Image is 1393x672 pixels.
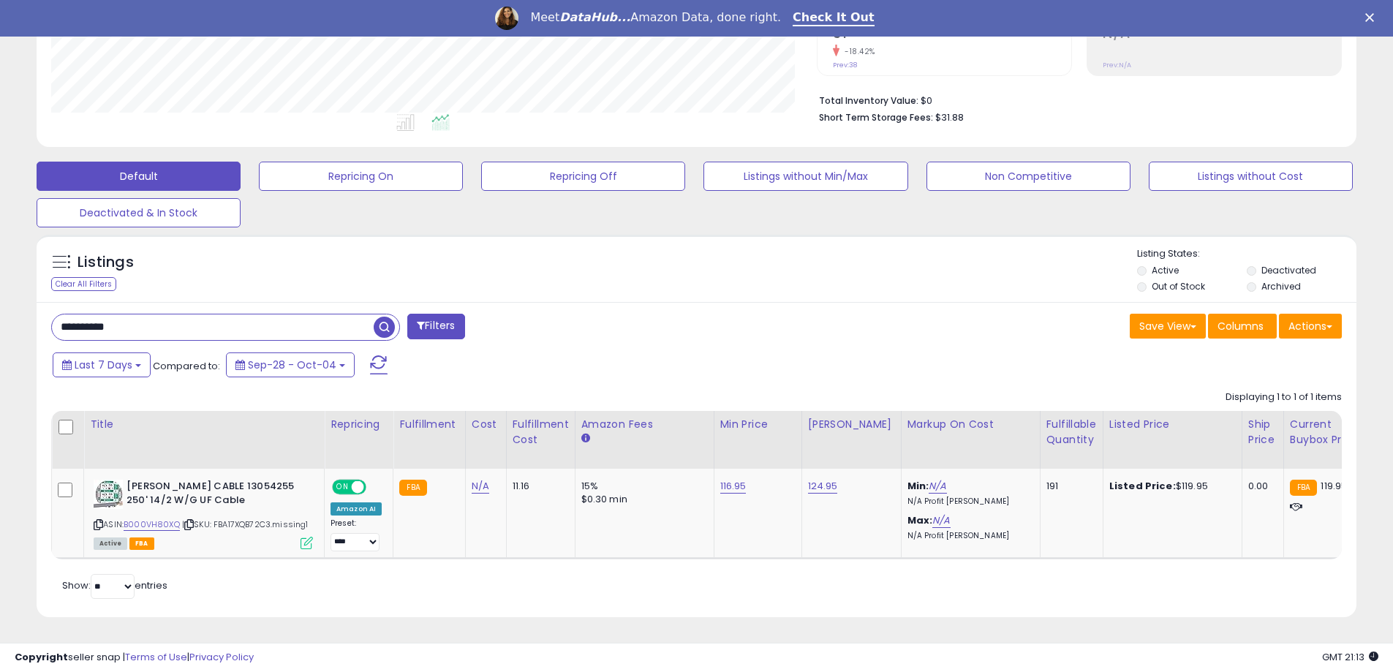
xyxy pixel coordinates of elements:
div: ASIN: [94,480,313,548]
button: Repricing On [259,162,463,191]
button: Actions [1279,314,1342,339]
button: Default [37,162,241,191]
img: Profile image for Georgie [495,7,518,30]
button: Sep-28 - Oct-04 [226,352,355,377]
th: The percentage added to the cost of goods (COGS) that forms the calculator for Min & Max prices. [901,411,1040,469]
div: Markup on Cost [907,417,1034,432]
a: Privacy Policy [189,650,254,664]
a: 116.95 [720,479,747,494]
small: FBA [1290,480,1317,496]
small: -18.42% [839,46,875,57]
h5: Listings [78,252,134,273]
a: Terms of Use [125,650,187,664]
div: Fulfillment Cost [513,417,569,448]
button: Save View [1130,314,1206,339]
div: Clear All Filters [51,277,116,291]
button: Non Competitive [926,162,1130,191]
b: [PERSON_NAME] CABLE 13054255 250' 14/2 W/G UF Cable [127,480,304,510]
div: 0.00 [1248,480,1272,493]
small: Amazon Fees. [581,432,590,445]
a: N/A [929,479,946,494]
b: Min: [907,479,929,493]
div: 15% [581,480,703,493]
p: N/A Profit [PERSON_NAME] [907,497,1029,507]
div: Title [90,417,318,432]
strong: Copyright [15,650,68,664]
span: Show: entries [62,578,167,592]
b: Total Inventory Value: [819,94,918,107]
div: Displaying 1 to 1 of 1 items [1226,390,1342,404]
div: Close [1365,13,1380,22]
div: Listed Price [1109,417,1236,432]
a: Check It Out [793,10,875,26]
small: Prev: N/A [1103,61,1131,69]
p: N/A Profit [PERSON_NAME] [907,531,1029,541]
div: Fulfillable Quantity [1046,417,1097,448]
small: Prev: 38 [833,61,857,69]
div: Ship Price [1248,417,1277,448]
span: $31.88 [935,110,964,124]
div: Current Buybox Price [1290,417,1365,448]
a: B000VH80XQ [124,518,180,531]
span: 119.95 [1321,479,1347,493]
label: Deactivated [1261,264,1316,276]
span: Columns [1218,319,1264,333]
div: [PERSON_NAME] [808,417,895,432]
b: Listed Price: [1109,479,1176,493]
img: 51CJom7tG1L._SL40_.jpg [94,480,123,509]
button: Last 7 Days [53,352,151,377]
label: Archived [1261,280,1301,292]
div: 11.16 [513,480,564,493]
div: Min Price [720,417,796,432]
a: 124.95 [808,479,838,494]
p: Listing States: [1137,247,1356,261]
small: FBA [399,480,426,496]
div: Amazon Fees [581,417,708,432]
b: Max: [907,513,933,527]
button: Columns [1208,314,1277,339]
i: DataHub... [559,10,630,24]
a: N/A [472,479,489,494]
div: Fulfillment [399,417,458,432]
div: $119.95 [1109,480,1231,493]
a: N/A [932,513,950,528]
label: Active [1152,264,1179,276]
li: $0 [819,91,1331,108]
div: Cost [472,417,500,432]
button: Listings without Cost [1149,162,1353,191]
label: Out of Stock [1152,280,1205,292]
b: Short Term Storage Fees: [819,111,933,124]
button: Repricing Off [481,162,685,191]
div: 191 [1046,480,1092,493]
div: Amazon AI [331,502,382,516]
button: Deactivated & In Stock [37,198,241,227]
span: All listings currently available for purchase on Amazon [94,537,127,550]
span: Last 7 Days [75,358,132,372]
span: Compared to: [153,359,220,373]
div: seller snap | | [15,651,254,665]
span: | SKU: FBA17XQB72C3.missing1 [182,518,309,530]
div: $0.30 min [581,493,703,506]
button: Listings without Min/Max [703,162,907,191]
div: Meet Amazon Data, done right. [530,10,781,25]
span: ON [333,481,352,494]
span: FBA [129,537,154,550]
span: 2025-10-12 21:13 GMT [1322,650,1378,664]
div: Repricing [331,417,387,432]
span: Sep-28 - Oct-04 [248,358,336,372]
span: OFF [364,481,388,494]
button: Filters [407,314,464,339]
div: Preset: [331,518,382,551]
